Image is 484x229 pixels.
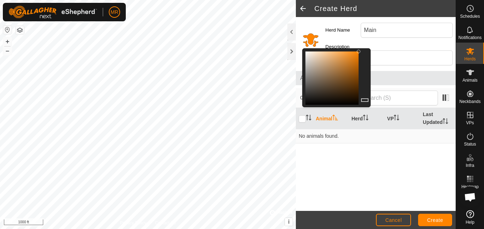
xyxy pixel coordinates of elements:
a: Help [456,207,484,227]
span: Notifications [458,36,482,40]
span: Heatmap [461,185,479,189]
span: Create [427,217,443,223]
span: Schedules [460,14,480,18]
p-sorticon: Activate to sort [306,116,311,121]
p-sorticon: Activate to sort [443,119,448,125]
span: Help [466,220,474,224]
th: Herd [349,108,384,129]
p-sorticon: Activate to sort [332,116,338,121]
div: Open chat [460,186,481,208]
span: 0 selected of 0 [300,94,352,102]
th: Animal [313,108,349,129]
a: Privacy Policy [120,220,147,226]
button: + [3,37,12,46]
span: Animals [300,74,451,82]
span: Infra [466,163,474,168]
h2: Create Herd [314,4,456,13]
p-sorticon: Activate to sort [363,116,368,121]
th: VP [384,108,420,129]
button: Cancel [376,214,411,226]
label: Herd Name [325,23,361,38]
input: Search (S) [352,91,438,105]
button: i [285,218,293,226]
button: Map Layers [16,26,24,34]
label: Description [325,43,361,50]
button: Reset Map [3,26,12,34]
a: Contact Us [155,220,176,226]
span: i [288,219,289,225]
span: VPs [466,121,474,125]
span: Status [464,142,476,146]
span: Animals [462,78,478,82]
button: Create [418,214,452,226]
button: – [3,47,12,55]
td: No animals found. [296,129,456,143]
th: Last Updated [420,108,456,129]
p-sorticon: Activate to sort [394,116,399,121]
span: Neckbands [459,99,480,104]
span: Herds [464,57,475,61]
span: Cancel [385,217,402,223]
img: Gallagher Logo [9,6,97,18]
span: MR [111,9,118,16]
